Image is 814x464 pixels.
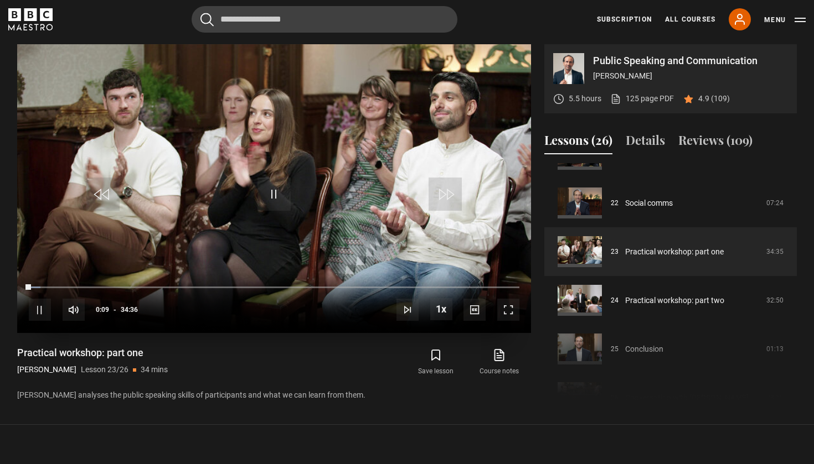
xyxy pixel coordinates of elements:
p: 34 mins [141,364,168,376]
input: Search [192,6,457,33]
a: Social comms [625,197,673,209]
button: Reviews (109) [678,131,753,154]
a: All Courses [665,14,715,24]
a: Practical workshop: part one [625,246,724,258]
p: 4.9 (109) [698,93,730,105]
p: [PERSON_NAME] [593,70,788,82]
button: Details [626,131,665,154]
p: 5.5 hours [569,93,601,105]
span: 0:09 [96,300,109,320]
p: [PERSON_NAME] analyses the public speaking skills of participants and what we can learn from them. [17,389,531,401]
button: Pause [29,299,51,321]
p: [PERSON_NAME] [17,364,76,376]
a: Subscription [597,14,652,24]
p: Lesson 23/26 [81,364,128,376]
button: Next Lesson [396,299,419,321]
button: Playback Rate [430,298,452,320]
button: Toggle navigation [764,14,806,25]
button: Mute [63,299,85,321]
svg: BBC Maestro [8,8,53,30]
span: - [114,306,116,314]
button: Submit the search query [200,13,214,27]
button: Save lesson [404,346,467,378]
a: Course notes [468,346,531,378]
video-js: Video Player [17,44,531,333]
a: 125 page PDF [610,93,674,105]
button: Captions [463,299,486,321]
button: Lessons (26) [544,131,612,154]
p: Public Speaking and Communication [593,56,788,66]
span: 34:36 [121,300,138,320]
div: Progress Bar [29,286,519,289]
a: Practical workshop: part two [625,295,724,306]
h1: Practical workshop: part one [17,346,168,359]
button: Fullscreen [497,299,519,321]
